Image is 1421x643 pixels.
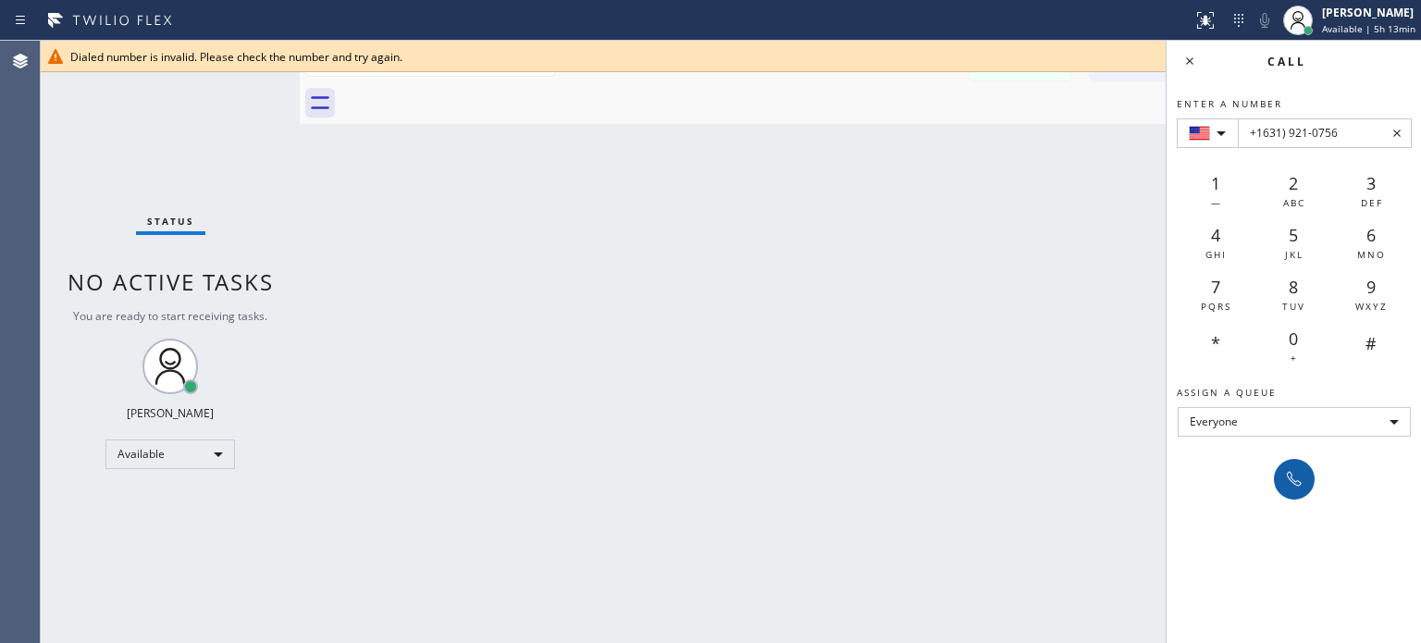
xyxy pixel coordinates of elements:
[127,405,214,421] div: [PERSON_NAME]
[1252,7,1278,33] button: Mute
[147,215,194,228] span: Status
[1361,196,1383,209] span: DEF
[1201,300,1231,313] span: PQRS
[1322,5,1415,20] div: [PERSON_NAME]
[1289,276,1298,298] span: 8
[1366,276,1376,298] span: 9
[1289,328,1298,350] span: 0
[1211,172,1220,194] span: 1
[1366,172,1376,194] span: 3
[1177,97,1282,110] span: Enter a number
[1289,224,1298,246] span: 5
[1365,332,1377,354] span: #
[1283,196,1305,209] span: ABC
[1178,407,1411,437] div: Everyone
[1211,276,1220,298] span: 7
[1357,248,1386,261] span: MNO
[105,439,235,469] div: Available
[1267,54,1306,69] span: Call
[1211,196,1222,209] span: —
[1289,172,1298,194] span: 2
[1177,386,1277,399] span: Assign a queue
[1291,352,1298,365] span: +
[1355,300,1388,313] span: WXYZ
[1285,248,1304,261] span: JKL
[70,49,402,65] span: Dialed number is invalid. Please check the number and try again.
[73,308,267,324] span: You are ready to start receiving tasks.
[1322,22,1415,35] span: Available | 5h 13min
[68,266,274,297] span: No active tasks
[1205,248,1227,261] span: GHI
[1211,224,1220,246] span: 4
[1282,300,1305,313] span: TUV
[1366,224,1376,246] span: 6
